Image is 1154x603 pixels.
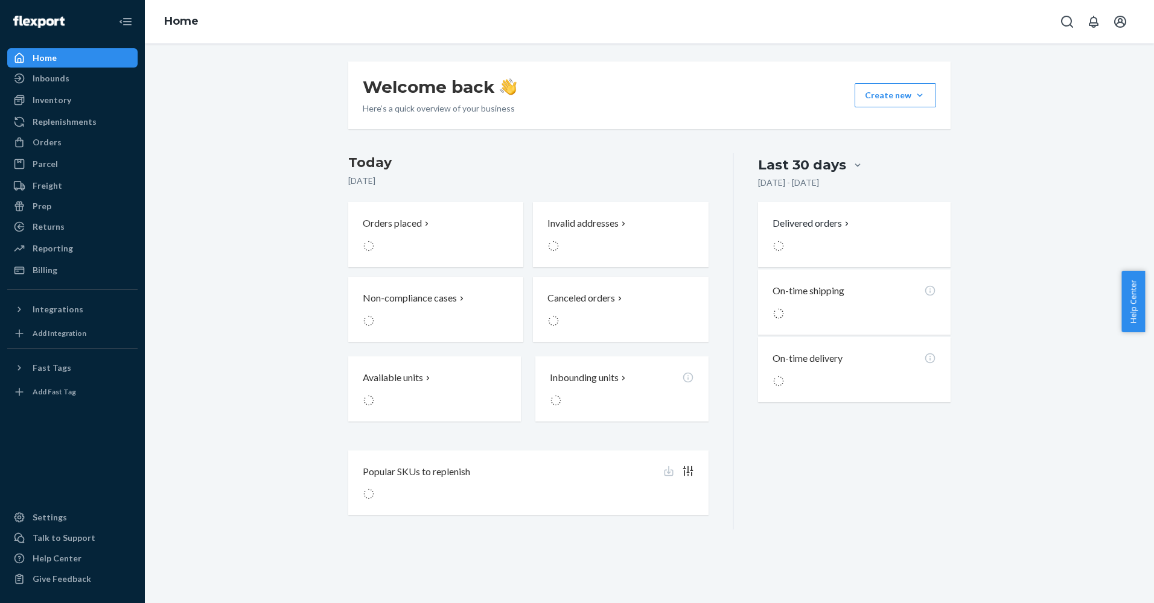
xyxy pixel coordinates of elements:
a: Settings [7,508,138,527]
a: Help Center [7,549,138,568]
button: Open notifications [1082,10,1106,34]
button: Integrations [7,300,138,319]
a: Orders [7,133,138,152]
div: Give Feedback [33,573,91,585]
div: Settings [33,511,67,523]
p: Invalid addresses [547,216,619,230]
div: Inbounds [33,72,69,84]
p: Canceled orders [547,291,615,305]
a: Freight [7,176,138,195]
a: Home [164,14,199,28]
button: Orders placed [348,202,523,267]
div: Add Integration [33,328,86,338]
div: Billing [33,264,57,276]
div: Integrations [33,303,83,315]
button: Close Navigation [113,10,138,34]
p: Inbounding units [550,371,619,385]
p: Non-compliance cases [363,291,457,305]
button: Delivered orders [773,216,852,230]
button: Available units [348,356,521,421]
button: Fast Tags [7,358,138,377]
a: Add Fast Tag [7,382,138,402]
p: Available units [363,371,423,385]
button: Help Center [1121,271,1145,332]
div: Parcel [33,158,58,170]
div: Add Fast Tag [33,387,76,397]
div: Freight [33,180,62,192]
p: Here’s a quick overview of your business [363,103,517,115]
div: Fast Tags [33,362,71,374]
div: Talk to Support [33,532,95,544]
button: Inbounding units [535,356,708,421]
button: Create new [855,83,936,107]
img: hand-wave emoji [500,78,517,95]
a: Inbounds [7,69,138,88]
a: Inventory [7,90,138,110]
p: Popular SKUs to replenish [363,465,470,479]
a: Billing [7,260,138,280]
div: Help Center [33,552,81,564]
p: Orders placed [363,216,422,230]
ol: breadcrumbs [155,4,208,39]
p: On-time shipping [773,284,844,298]
img: Flexport logo [13,16,65,28]
div: Replenishments [33,116,97,128]
a: Replenishments [7,112,138,131]
div: Last 30 days [758,156,846,174]
button: Invalid addresses [533,202,708,267]
p: On-time delivery [773,352,843,365]
p: [DATE] - [DATE] [758,177,819,189]
button: Open account menu [1108,10,1132,34]
button: Canceled orders [533,277,708,342]
h3: Today [348,153,709,172]
div: Orders [33,136,62,148]
a: Reporting [7,239,138,258]
a: Home [7,48,138,68]
div: Inventory [33,94,71,106]
div: Reporting [33,242,73,254]
a: Prep [7,197,138,216]
a: Add Integration [7,324,138,343]
a: Talk to Support [7,528,138,548]
button: Non-compliance cases [348,277,523,342]
h1: Welcome back [363,76,517,98]
p: [DATE] [348,175,709,187]
div: Home [33,52,57,64]
div: Prep [33,200,51,212]
a: Returns [7,217,138,236]
button: Open Search Box [1055,10,1079,34]
button: Give Feedback [7,569,138,589]
a: Parcel [7,154,138,174]
div: Returns [33,221,65,233]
